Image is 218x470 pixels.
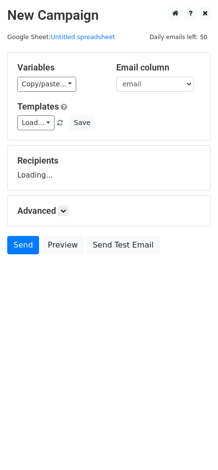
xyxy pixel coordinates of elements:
a: Copy/paste... [17,77,76,92]
h5: Email column [116,62,201,73]
a: Untitled spreadsheet [51,33,115,41]
span: Daily emails left: 50 [146,32,211,42]
h5: Advanced [17,206,201,216]
a: Send [7,236,39,254]
a: Templates [17,101,59,111]
h5: Variables [17,62,102,73]
a: Load... [17,115,54,130]
button: Save [69,115,95,130]
a: Preview [41,236,84,254]
small: Google Sheet: [7,33,115,41]
a: Daily emails left: 50 [146,33,211,41]
div: Loading... [17,155,201,180]
a: Send Test Email [86,236,160,254]
h2: New Campaign [7,7,211,24]
h5: Recipients [17,155,201,166]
